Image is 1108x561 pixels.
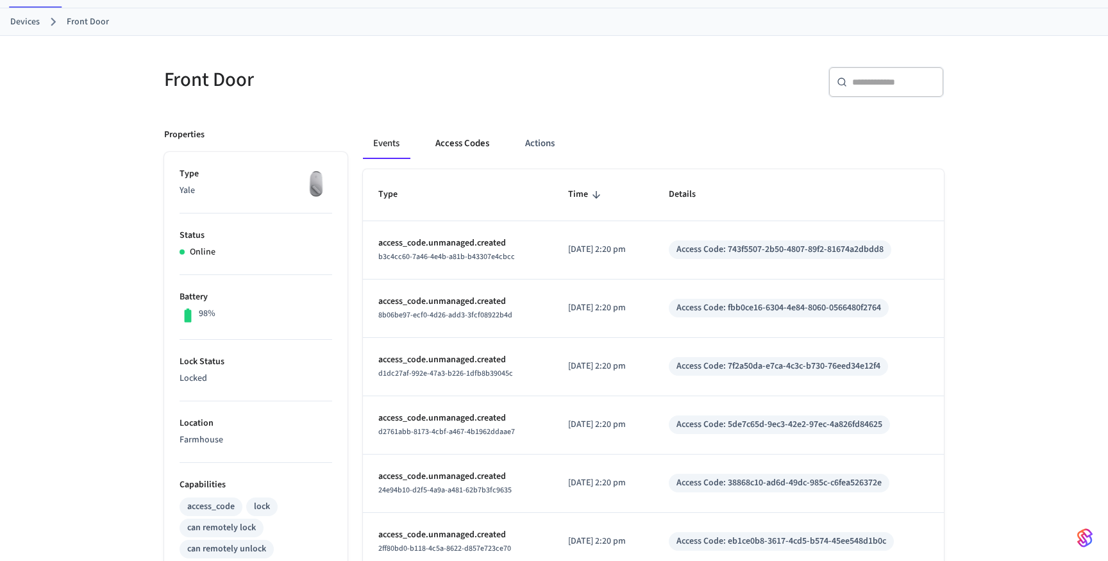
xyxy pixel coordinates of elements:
h5: Front Door [164,67,546,93]
div: Access Code: 7f2a50da-e7ca-4c3c-b730-76eed34e12f4 [676,360,880,373]
div: Access Code: fbb0ce16-6304-4e84-8060-0566480f2764 [676,301,881,315]
span: d2761abb-8173-4cbf-a467-4b1962ddaae7 [378,426,515,437]
div: ant example [363,128,944,159]
p: Yale [180,184,332,197]
div: can remotely unlock [187,542,266,556]
p: Locked [180,372,332,385]
p: [DATE] 2:20 pm [568,301,638,315]
p: Status [180,229,332,242]
img: August Wifi Smart Lock 3rd Gen, Silver, Front [300,167,332,199]
p: Lock Status [180,355,332,369]
button: Access Codes [425,128,499,159]
span: 2ff80bd0-b118-4c5a-8622-d857e723ce70 [378,543,511,554]
div: Access Code: 743f5507-2b50-4807-89f2-81674a2dbdd8 [676,243,884,256]
span: Type [378,185,414,205]
p: access_code.unmanaged.created [378,353,537,367]
a: Front Door [67,15,109,29]
div: Access Code: 5de7c65d-9ec3-42e2-97ec-4a826fd84625 [676,418,882,431]
span: d1dc27af-992e-47a3-b226-1dfb8b39045c [378,368,513,379]
p: Battery [180,290,332,304]
div: Access Code: eb1ce0b8-3617-4cd5-b574-45ee548d1b0c [676,535,886,548]
a: Devices [10,15,40,29]
p: Online [190,246,215,259]
div: lock [254,500,270,514]
span: Details [669,185,712,205]
span: Time [568,185,605,205]
button: Events [363,128,410,159]
p: access_code.unmanaged.created [378,412,537,425]
p: access_code.unmanaged.created [378,528,537,542]
span: 24e94b10-d2f5-4a9a-a481-62b7b3fc9635 [378,485,512,496]
p: 98% [199,307,215,321]
p: [DATE] 2:20 pm [568,360,638,373]
p: Location [180,417,332,430]
span: b3c4cc60-7a46-4e4b-a81b-b43307e4cbcc [378,251,515,262]
div: Access Code: 38868c10-ad6d-49dc-985c-c6fea526372e [676,476,882,490]
p: [DATE] 2:20 pm [568,476,638,490]
p: access_code.unmanaged.created [378,295,537,308]
p: [DATE] 2:20 pm [568,535,638,548]
button: Actions [515,128,565,159]
p: Type [180,167,332,181]
img: SeamLogoGradient.69752ec5.svg [1077,528,1093,548]
p: [DATE] 2:20 pm [568,418,638,431]
div: access_code [187,500,235,514]
span: 8b06be97-ecf0-4d26-add3-3fcf08922b4d [378,310,512,321]
p: Capabilities [180,478,332,492]
p: Farmhouse [180,433,332,447]
p: access_code.unmanaged.created [378,470,537,483]
div: can remotely lock [187,521,256,535]
p: Properties [164,128,205,142]
p: access_code.unmanaged.created [378,237,537,250]
p: [DATE] 2:20 pm [568,243,638,256]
